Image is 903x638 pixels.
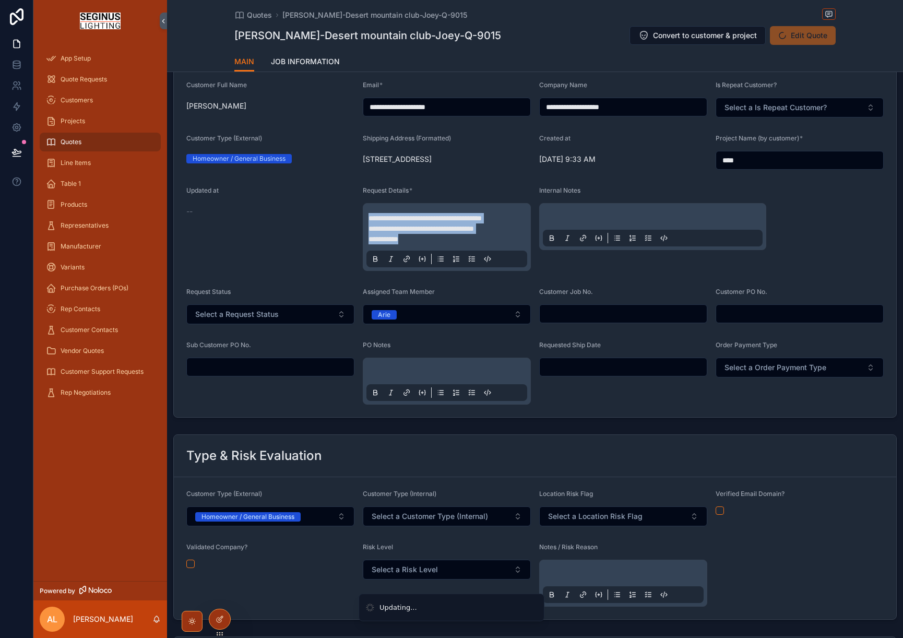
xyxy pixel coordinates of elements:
a: Quotes [40,133,161,151]
a: Powered by [33,581,167,600]
span: Order Payment Type [716,341,777,349]
a: Rep Negotiations [40,383,161,402]
span: Rep Negotiations [61,388,111,397]
div: Arie [378,310,390,320]
a: Projects [40,112,161,131]
span: Quotes [61,138,81,146]
a: Table 1 [40,174,161,193]
span: Created at [539,134,571,142]
span: PO Notes [363,341,390,349]
span: Company Name [539,81,587,89]
span: Customer Full Name [186,81,247,89]
span: Customer PO No. [716,288,767,296]
span: Email [363,81,379,89]
a: Manufacturer [40,237,161,256]
span: Shipping Address (Formatted) [363,134,451,142]
span: Customer Support Requests [61,368,144,376]
button: Convert to customer & project [629,26,766,45]
span: Request Details [363,186,409,194]
span: Customer Type (External) [186,490,262,498]
span: Products [61,200,87,209]
span: Verified Email Domain? [716,490,785,498]
span: Request Status [186,288,231,296]
a: Customer Support Requests [40,362,161,381]
span: Customers [61,96,93,104]
a: App Setup [40,49,161,68]
button: Select Button [716,98,884,117]
span: Location Risk Flag [539,490,593,498]
span: Select a Request Status [195,309,279,320]
h1: [PERSON_NAME]-Desert mountain club-Joey-Q-9015 [234,28,501,43]
span: Powered by [40,587,75,595]
button: Select Button [186,506,354,526]
button: Select Button [363,304,531,324]
span: Internal Notes [539,186,580,194]
span: Purchase Orders (POs) [61,284,128,292]
span: JOB INFORMATION [271,56,340,67]
span: Customer Type (External) [186,134,262,142]
span: [PERSON_NAME] [186,101,354,111]
span: Select a Customer Type (Internal) [372,511,488,522]
a: JOB INFORMATION [271,52,340,73]
button: Select Button [186,304,354,324]
span: Quotes [247,10,272,20]
a: Variants [40,258,161,277]
span: [STREET_ADDRESS] [363,154,531,164]
span: Line Items [61,159,91,167]
span: Quote Requests [61,75,107,84]
span: Sub Customer PO No. [186,341,251,349]
a: Quote Requests [40,70,161,89]
button: Select Button [363,506,531,526]
span: Is Repeat Customer? [716,81,777,89]
a: Purchase Orders (POs) [40,279,161,298]
span: Select a Is Repeat Customer? [724,102,827,113]
button: Select Button [363,560,531,580]
span: Vendor Quotes [61,347,104,355]
span: Risk Level [363,543,393,551]
span: Project Name (by customer) [716,134,799,142]
span: Select a Location Risk Flag [548,511,643,522]
a: MAIN [234,52,254,72]
span: Updated at [186,186,219,194]
img: App logo [80,13,120,29]
span: -- [186,206,193,217]
span: Customer Contacts [61,326,118,334]
a: Quotes [234,10,272,20]
span: Variants [61,263,85,271]
span: AL [47,613,57,625]
span: Customer Job No. [539,288,593,296]
p: [PERSON_NAME] [73,614,133,624]
span: Manufacturer [61,242,101,251]
span: MAIN [234,56,254,67]
span: Select a Order Payment Type [724,362,826,373]
button: Select Button [539,506,707,526]
span: Assigned Team Member [363,288,435,296]
h2: Type & Risk Evaluation [186,447,322,464]
div: Homeowner / General Business [193,154,286,163]
a: Rep Contacts [40,300,161,318]
button: Select Button [716,358,884,377]
span: App Setup [61,54,91,63]
a: Vendor Quotes [40,341,161,360]
a: Products [40,195,161,214]
a: Representatives [40,216,161,235]
a: Customer Contacts [40,321,161,339]
a: Line Items [40,153,161,172]
span: Convert to customer & project [653,30,757,41]
div: Updating... [379,602,417,613]
span: Rep Contacts [61,305,100,313]
span: Validated Company? [186,543,247,551]
span: Customer Type (Internal) [363,490,436,498]
span: Select a Risk Level [372,564,438,575]
span: Table 1 [61,180,81,188]
a: [PERSON_NAME]-Desert mountain club-Joey-Q-9015 [282,10,467,20]
span: [DATE] 9:33 AM [539,154,707,164]
span: Representatives [61,221,109,230]
span: Requested Ship Date [539,341,601,349]
span: Projects [61,117,85,125]
div: Homeowner / General Business [201,512,294,522]
span: Notes / Risk Reason [539,543,598,551]
a: Customers [40,91,161,110]
div: scrollable content [33,42,167,416]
